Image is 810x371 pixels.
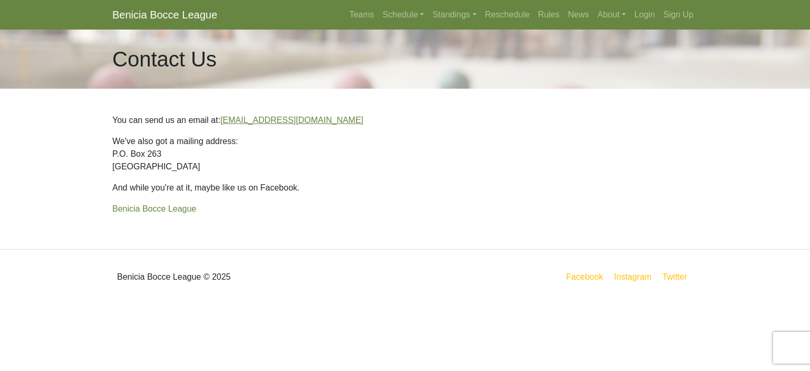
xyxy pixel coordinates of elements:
a: Instagram [612,270,653,283]
a: Standings [428,4,480,25]
h1: Contact Us [112,46,217,72]
a: Rules [534,4,564,25]
a: Benicia Bocce League [112,204,196,213]
a: Facebook [564,270,605,283]
a: News [564,4,593,25]
a: Benicia Bocce League [112,4,217,25]
p: And while you're at it, maybe like us on Facebook. [112,182,698,194]
a: Sign Up [659,4,698,25]
a: Schedule [379,4,429,25]
a: Reschedule [481,4,534,25]
div: Benicia Bocce League © 2025 [104,258,405,296]
a: [EMAIL_ADDRESS][DOMAIN_NAME] [220,116,363,125]
p: We've also got a mailing address: P.O. Box 263 [GEOGRAPHIC_DATA] [112,135,698,173]
a: Teams [345,4,378,25]
a: Twitter [660,270,696,283]
a: Login [630,4,659,25]
a: About [593,4,630,25]
p: You can send us an email at: [112,114,698,127]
